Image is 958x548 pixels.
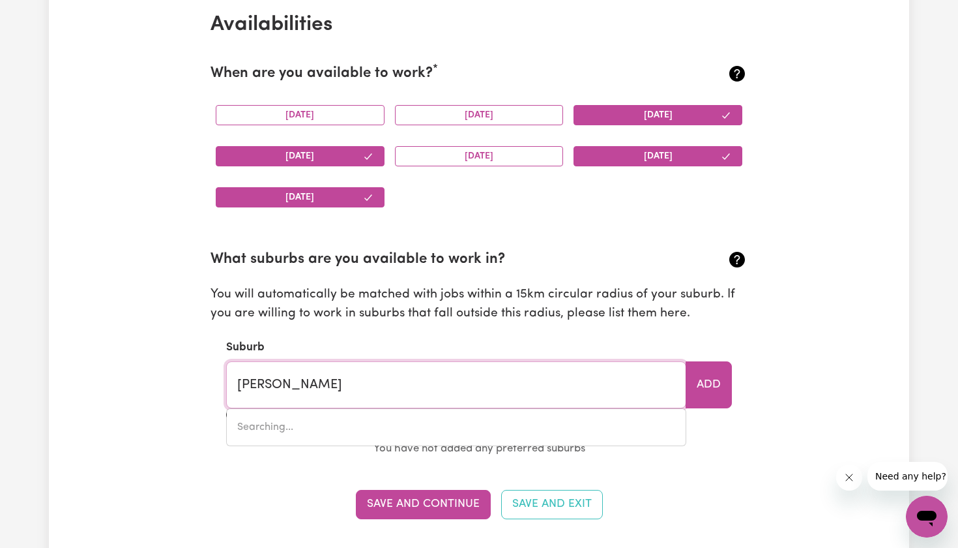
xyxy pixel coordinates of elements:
[356,490,491,519] button: Save and Continue
[836,464,862,491] iframe: Close message
[210,286,748,324] p: You will automatically be matched with jobs within a 15km circular radius of your suburb. If you ...
[395,105,564,125] button: [DATE]
[216,187,385,207] button: [DATE]
[216,105,385,125] button: [DATE]
[373,443,585,454] small: You have not added any preferred suburbs
[210,12,748,37] h2: Availabilities
[210,65,658,83] h2: When are you available to work?
[867,462,948,491] iframe: Message from company
[906,496,948,538] iframe: Button to launch messaging window
[210,251,658,269] h2: What suburbs are you available to work in?
[395,146,564,166] button: [DATE]
[226,339,265,356] label: Suburb
[216,146,385,166] button: [DATE]
[226,361,686,408] input: e.g. North Bondi, New South Wales
[686,361,732,408] button: Add to preferred suburbs
[573,105,742,125] button: [DATE]
[226,408,686,446] div: menu-options
[573,146,742,166] button: [DATE]
[501,490,603,519] button: Save and Exit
